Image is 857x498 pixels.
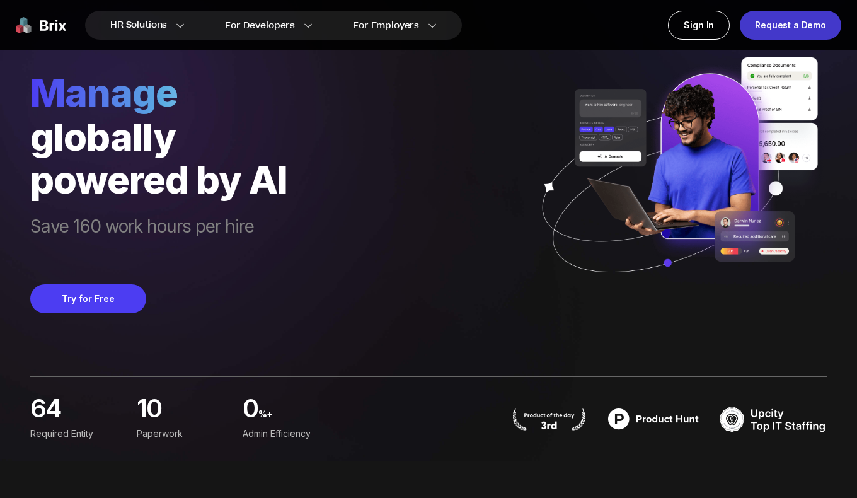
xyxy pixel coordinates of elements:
span: 0 [243,397,258,424]
img: TOP IT STAFFING [720,403,827,435]
span: manage [30,70,287,115]
span: For Developers [225,19,295,32]
span: For Employers [353,19,419,32]
img: product hunt badge [600,403,707,435]
div: globally [30,115,287,158]
a: Sign In [668,11,730,40]
span: %+ [258,404,339,431]
button: Try for Free [30,284,146,313]
div: Admin Efficiency [243,427,339,441]
div: Paperwork [137,427,233,441]
span: 64 [30,397,61,419]
span: HR Solutions [110,15,167,35]
a: Request a Demo [740,11,841,40]
div: Required Entity [30,427,127,441]
div: powered by AI [30,158,287,201]
img: product hunt badge [511,408,587,431]
span: 10 [137,397,162,419]
img: ai generate [526,57,827,299]
span: Save 160 work hours per hire [30,216,287,259]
